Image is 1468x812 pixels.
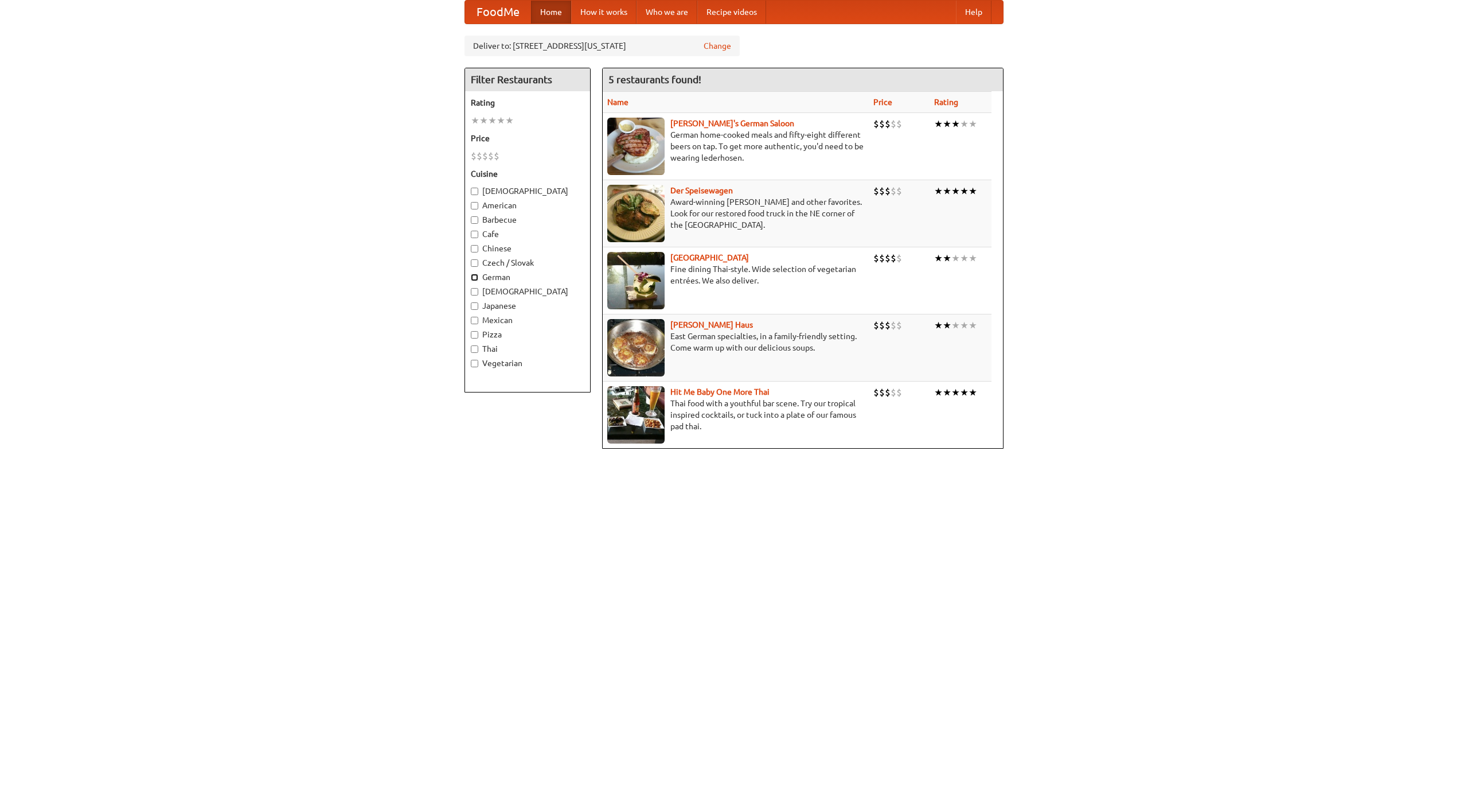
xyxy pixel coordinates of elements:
li: ★ [488,114,497,127]
a: [PERSON_NAME] Haus [670,320,753,329]
li: $ [891,252,896,265]
li: ★ [479,114,488,127]
li: $ [477,150,482,162]
li: ★ [934,185,943,197]
li: ★ [934,252,943,265]
li: ★ [934,118,943,130]
li: ★ [943,386,951,399]
li: ★ [505,114,514,127]
li: ★ [960,319,969,332]
li: ★ [960,252,969,265]
a: Hit Me Baby One More Thai [670,387,770,397]
li: $ [891,185,896,197]
li: $ [482,150,488,162]
a: Recipe videos [697,1,766,24]
li: $ [873,386,879,399]
li: ★ [969,252,977,265]
label: [DEMOGRAPHIC_DATA] [471,286,584,297]
h4: Filter Restaurants [465,68,590,91]
input: Cafe [471,231,478,238]
li: ★ [497,114,505,127]
p: Thai food with a youthful bar scene. Try our tropical inspired cocktails, or tuck into a plate of... [607,398,864,432]
input: Thai [471,345,478,353]
input: American [471,202,478,209]
label: Barbecue [471,214,584,226]
li: $ [873,118,879,130]
a: Rating [934,98,958,107]
label: Thai [471,343,584,355]
p: German home-cooked meals and fifty-eight different beers on tap. To get more authentic, you'd nee... [607,129,864,164]
label: Cafe [471,228,584,240]
li: ★ [951,118,960,130]
li: $ [896,252,902,265]
label: Mexican [471,314,584,326]
input: Pizza [471,331,478,339]
li: $ [896,386,902,399]
li: $ [885,319,891,332]
h5: Rating [471,97,584,108]
li: ★ [943,319,951,332]
li: $ [879,118,885,130]
img: esthers.jpg [607,118,665,175]
img: babythai.jpg [607,386,665,444]
input: Japanese [471,302,478,310]
a: Who we are [637,1,697,24]
input: Mexican [471,317,478,324]
li: $ [873,185,879,197]
input: Vegetarian [471,360,478,367]
img: speisewagen.jpg [607,185,665,242]
li: $ [896,185,902,197]
p: Award-winning [PERSON_NAME] and other favorites. Look for our restored food truck in the NE corne... [607,196,864,231]
h5: Price [471,133,584,144]
img: kohlhaus.jpg [607,319,665,376]
h5: Cuisine [471,168,584,180]
li: $ [891,386,896,399]
li: ★ [951,319,960,332]
ng-pluralize: 5 restaurants found! [608,74,701,85]
li: ★ [943,118,951,130]
li: ★ [934,319,943,332]
li: ★ [951,252,960,265]
li: ★ [960,118,969,130]
li: ★ [960,185,969,197]
li: $ [471,150,477,162]
b: [PERSON_NAME]'s German Saloon [670,119,794,128]
a: How it works [571,1,637,24]
li: $ [896,118,902,130]
a: FoodMe [465,1,531,24]
li: $ [879,386,885,399]
p: East German specialties, in a family-friendly setting. Come warm up with our delicious soups. [607,331,864,353]
li: ★ [969,319,977,332]
li: $ [891,118,896,130]
li: $ [891,319,896,332]
div: Deliver to: [STREET_ADDRESS][US_STATE] [464,36,740,56]
img: satay.jpg [607,252,665,309]
p: Fine dining Thai-style. Wide selection of vegetarian entrées. We also deliver. [607,263,864,286]
li: ★ [969,185,977,197]
label: American [471,200,584,211]
li: $ [885,386,891,399]
input: German [471,274,478,281]
li: ★ [951,185,960,197]
a: [GEOGRAPHIC_DATA] [670,253,749,262]
li: ★ [943,252,951,265]
li: ★ [969,386,977,399]
li: ★ [943,185,951,197]
li: $ [873,252,879,265]
a: Der Speisewagen [670,186,733,195]
a: Name [607,98,628,107]
a: Price [873,98,892,107]
label: Pizza [471,329,584,340]
input: Chinese [471,245,478,252]
li: ★ [969,118,977,130]
input: [DEMOGRAPHIC_DATA] [471,288,478,296]
input: [DEMOGRAPHIC_DATA] [471,188,478,195]
input: Barbecue [471,216,478,224]
label: Chinese [471,243,584,254]
li: $ [885,118,891,130]
label: Vegetarian [471,358,584,369]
